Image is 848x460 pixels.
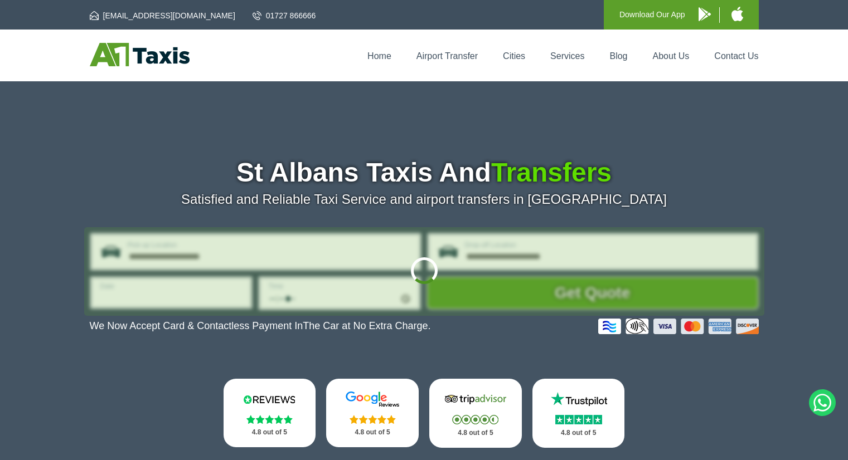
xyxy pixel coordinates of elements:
a: Trustpilot Stars 4.8 out of 5 [532,379,625,448]
h1: St Albans Taxis And [90,159,759,186]
a: About Us [653,51,690,61]
a: [EMAIL_ADDRESS][DOMAIN_NAME] [90,10,235,21]
p: 4.8 out of 5 [442,426,510,440]
a: Home [367,51,391,61]
a: Google Stars 4.8 out of 5 [326,379,419,447]
img: Stars [246,415,293,424]
span: Transfers [491,158,612,187]
a: Tripadvisor Stars 4.8 out of 5 [429,379,522,448]
a: Blog [609,51,627,61]
img: Stars [350,415,396,424]
p: Satisfied and Reliable Taxi Service and airport transfers in [GEOGRAPHIC_DATA] [90,192,759,207]
img: A1 Taxis Android App [699,7,711,21]
img: Credit And Debit Cards [598,319,759,334]
img: Stars [452,415,498,424]
img: A1 Taxis St Albans LTD [90,43,190,66]
a: Airport Transfer [416,51,478,61]
p: We Now Accept Card & Contactless Payment In [90,320,431,332]
img: Trustpilot [545,391,612,408]
img: A1 Taxis iPhone App [731,7,743,21]
a: Reviews.io Stars 4.8 out of 5 [224,379,316,447]
img: Reviews.io [236,391,303,408]
p: Download Our App [619,8,685,22]
p: 4.8 out of 5 [338,425,406,439]
span: The Car at No Extra Charge. [303,320,430,331]
img: Tripadvisor [442,391,509,408]
p: 4.8 out of 5 [236,425,304,439]
img: Google [339,391,406,408]
a: Cities [503,51,525,61]
img: Stars [555,415,602,424]
a: Services [550,51,584,61]
p: 4.8 out of 5 [545,426,613,440]
a: Contact Us [714,51,758,61]
a: 01727 866666 [253,10,316,21]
